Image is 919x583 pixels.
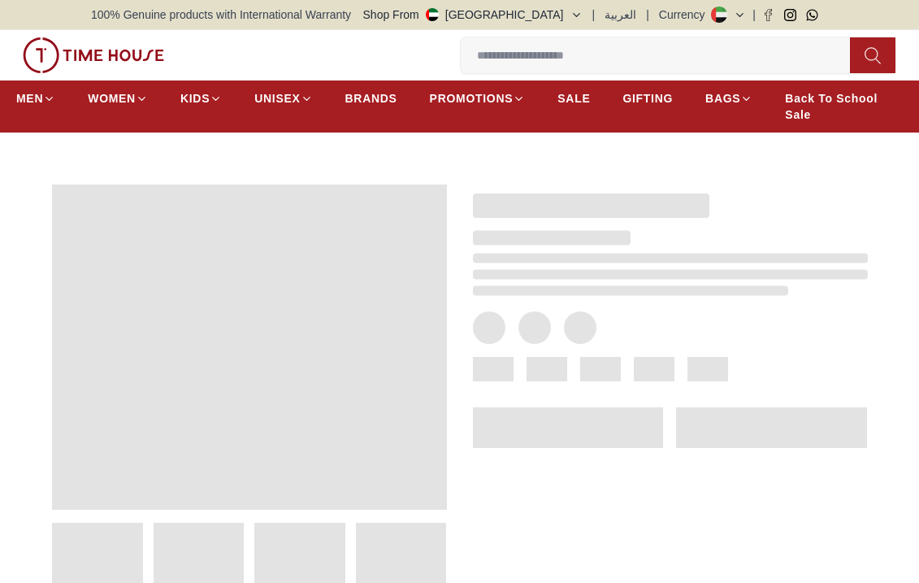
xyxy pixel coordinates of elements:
[345,90,397,107] span: BRANDS
[23,37,164,73] img: ...
[180,90,210,107] span: KIDS
[254,84,312,113] a: UNISEX
[91,7,351,23] span: 100% Genuine products with International Warranty
[762,9,774,21] a: Facebook
[784,9,796,21] a: Instagram
[705,90,740,107] span: BAGS
[557,90,590,107] span: SALE
[88,84,148,113] a: WOMEN
[622,90,673,107] span: GIFTING
[16,90,43,107] span: MEN
[705,84,752,113] a: BAGS
[363,7,583,23] button: Shop From[GEOGRAPHIC_DATA]
[180,84,222,113] a: KIDS
[752,7,756,23] span: |
[557,84,590,113] a: SALE
[659,7,712,23] div: Currency
[605,7,636,23] button: العربية
[646,7,649,23] span: |
[785,84,903,129] a: Back To School Sale
[430,84,526,113] a: PROMOTIONS
[88,90,136,107] span: WOMEN
[785,90,903,123] span: Back To School Sale
[806,9,818,21] a: Whatsapp
[622,84,673,113] a: GIFTING
[16,84,55,113] a: MEN
[430,90,514,107] span: PROMOTIONS
[592,7,596,23] span: |
[426,8,439,21] img: United Arab Emirates
[345,84,397,113] a: BRANDS
[254,90,300,107] span: UNISEX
